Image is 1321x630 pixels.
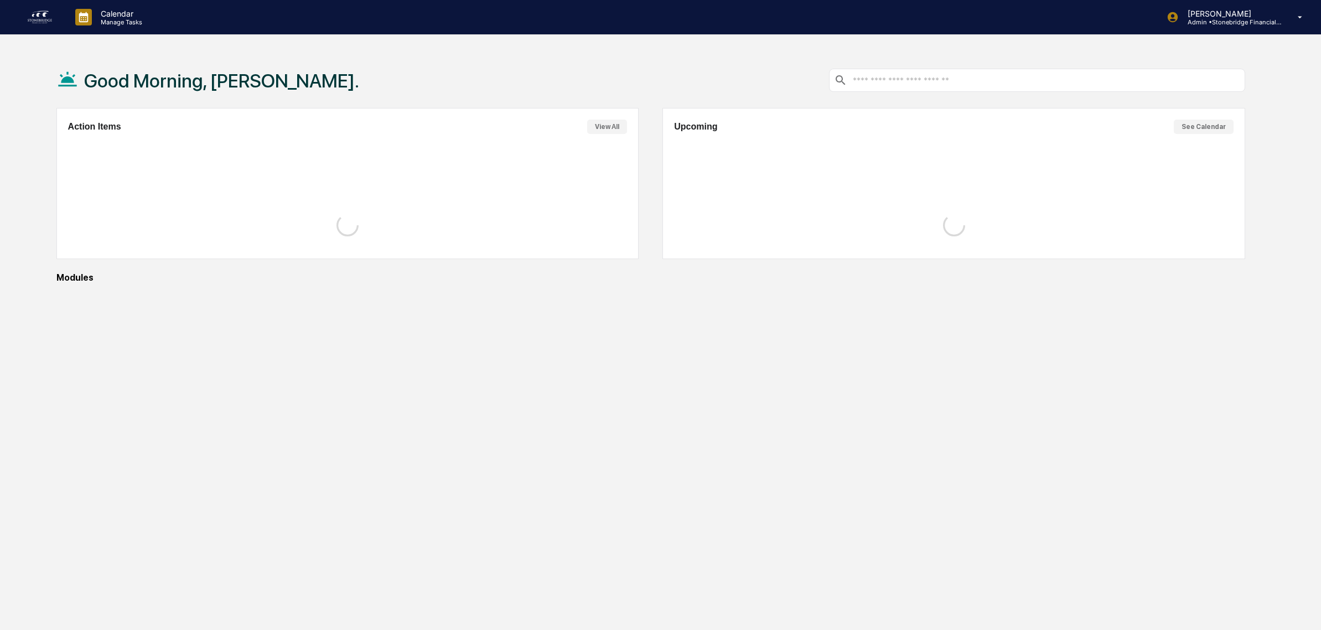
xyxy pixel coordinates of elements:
p: Manage Tasks [92,18,148,26]
button: View All [587,120,627,134]
p: [PERSON_NAME] [1179,9,1282,18]
div: Modules [56,272,1245,283]
p: Calendar [92,9,148,18]
h2: Upcoming [674,122,717,132]
p: Admin • Stonebridge Financial Group [1179,18,1282,26]
img: logo [27,8,53,26]
h2: Action Items [68,122,121,132]
h1: Good Morning, [PERSON_NAME]. [84,70,359,92]
button: See Calendar [1174,120,1234,134]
